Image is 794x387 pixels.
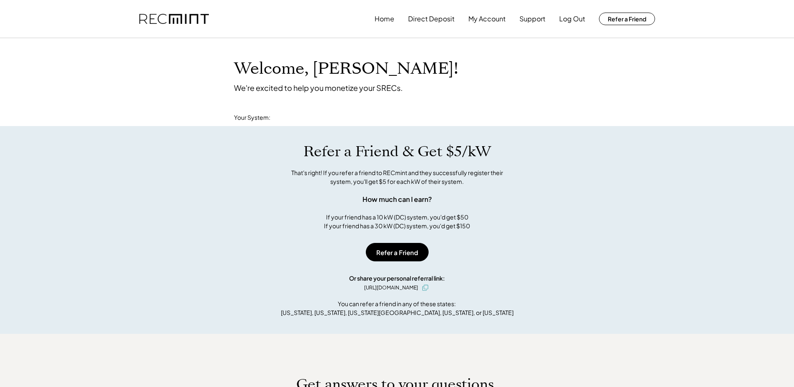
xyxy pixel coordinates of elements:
div: [URL][DOMAIN_NAME] [364,284,418,292]
div: How much can I earn? [362,194,432,204]
button: Log Out [559,10,585,27]
h1: Welcome, [PERSON_NAME]! [234,59,458,79]
button: Direct Deposit [408,10,455,27]
div: That's right! If you refer a friend to RECmint and they successfully register their system, you'l... [282,168,512,186]
div: Your System: [234,114,270,122]
div: You can refer a friend in any of these states: [US_STATE], [US_STATE], [US_STATE][GEOGRAPHIC_DATA... [281,299,514,317]
div: If your friend has a 10 kW (DC) system, you'd get $50 If your friend has a 30 kW (DC) system, you... [324,213,470,230]
img: recmint-logotype%403x.png [139,14,209,24]
h1: Refer a Friend & Get $5/kW [303,143,491,160]
button: Refer a Friend [599,13,655,25]
button: Home [375,10,394,27]
button: My Account [468,10,506,27]
button: Support [519,10,545,27]
button: Refer a Friend [366,243,429,261]
div: We're excited to help you monetize your SRECs. [234,83,403,93]
button: click to copy [420,283,430,293]
div: Or share your personal referral link: [349,274,445,283]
